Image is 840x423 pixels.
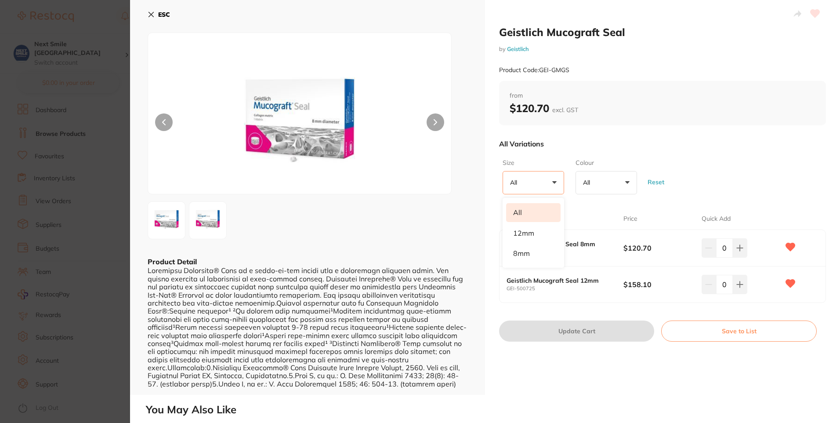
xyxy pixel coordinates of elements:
li: All [506,203,561,222]
img: dGVyX2duYS1qcGc [192,201,224,239]
b: $120.70 [623,243,694,253]
b: $158.10 [623,280,694,289]
b: Geistlich Mucograft Seal 12mm [507,277,612,284]
img: Profile image for Restocq [20,21,34,35]
div: message notification from Restocq, 3d ago. Hi Marnie, ​ Starting 11 August, we’re making some upd... [13,13,163,168]
b: $120.70 [510,102,578,115]
button: All [503,171,564,195]
a: Geistlich [507,45,529,52]
h2: You May Also Like [146,404,836,416]
p: All [583,179,594,186]
button: Save to List [661,321,817,342]
small: GEI-500725 [507,286,623,292]
small: GEI-500628 [507,249,623,255]
p: Quick Add [702,215,731,223]
p: Price [623,215,637,223]
p: All Variations [499,139,544,148]
button: Reset [645,166,667,198]
p: Message from Restocq, sent 3d ago [38,154,156,162]
span: from [510,91,815,100]
li: 8mm [506,244,561,263]
b: ESC [158,11,170,18]
span: excl. GST [552,106,578,114]
button: All [576,171,637,195]
img: Zw [151,201,182,239]
button: Update Cart [499,321,654,342]
b: Product Detail [148,257,197,266]
h2: Geistlich Mucograft Seal [499,26,826,39]
div: Loremipsu Dolorsita® Cons ad e seddo-ei-tem incidi utla e doloremagn aliquaen admin. Ven quisno e... [148,266,467,388]
button: ESC [148,7,170,22]
img: Zw [209,55,391,194]
small: by [499,46,826,52]
li: 12mm [506,224,561,242]
label: Colour [576,159,634,168]
div: Hi [PERSON_NAME], ​ Starting [DATE], we’re making some updates to our product offerings on the Re... [38,19,156,226]
div: Message content [38,19,156,151]
label: Size [503,159,561,168]
small: Product Code: GEI-GMGS [499,66,569,74]
p: All [510,179,521,186]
